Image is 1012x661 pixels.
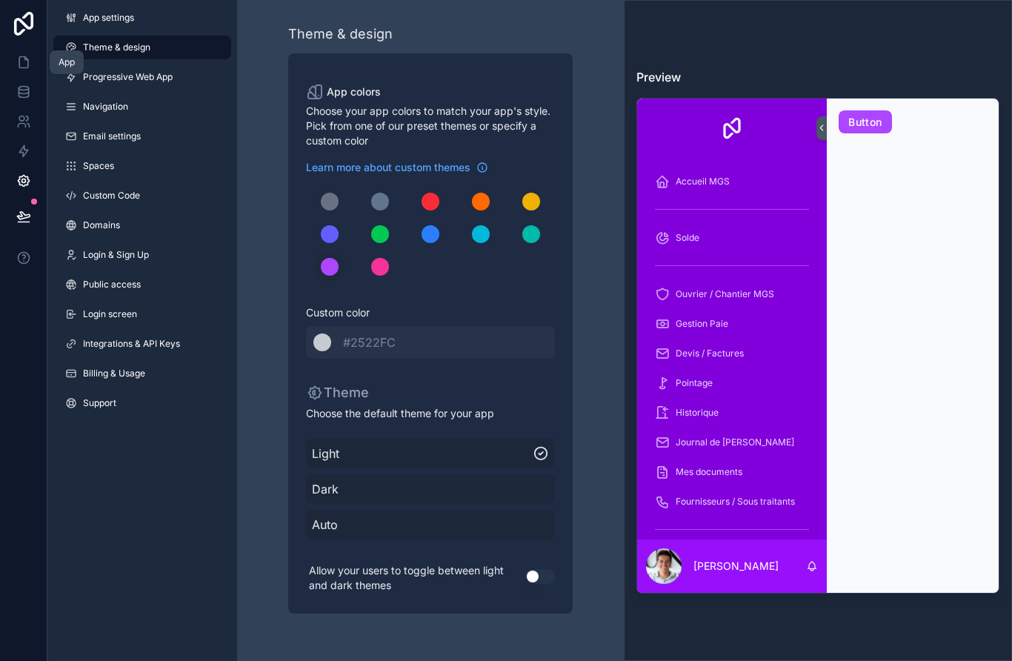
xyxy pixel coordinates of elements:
span: Login screen [83,308,137,320]
span: Mes documents [676,466,742,478]
p: Theme [306,382,369,403]
span: Progressive Web App [83,71,173,83]
span: Custom Code [83,190,140,202]
span: Navigation [83,101,128,113]
a: Historique [646,399,818,426]
a: Navigation [53,95,231,119]
a: Pointage [646,370,818,396]
p: Allow your users to toggle between light and dark themes [306,560,525,596]
a: Domains [53,213,231,237]
button: Button [839,110,891,134]
span: Light [312,445,533,462]
span: Historique [676,407,719,419]
a: Solde [646,225,818,251]
span: Fournisseurs / Sous traitants [676,496,795,508]
a: Ouvrier / Chantier MGS [646,281,818,308]
div: scrollable content [637,158,827,539]
span: Pointage [676,377,713,389]
span: Support [83,397,116,409]
span: Public access [83,279,141,290]
a: Theme & design [53,36,231,59]
div: App [59,56,75,68]
a: Support [53,391,231,415]
span: Domains [83,219,120,231]
img: App logo [720,116,744,140]
span: Login & Sign Up [83,249,149,261]
span: Dark [312,480,549,498]
a: Gestion Paie [646,310,818,337]
span: Solde [676,232,699,244]
div: Theme & design [288,24,393,44]
a: Custom Code [53,184,231,207]
span: Theme & design [83,41,150,53]
a: Billing & Usage [53,362,231,385]
a: Email settings [53,124,231,148]
span: Choose your app colors to match your app's style. Pick from one of our preset themes or specify a... [306,104,555,148]
span: Custom color [306,305,543,320]
span: Devis / Factures [676,348,744,359]
span: Billing & Usage [83,368,145,379]
a: Integrations & API Keys [53,332,231,356]
a: Spaces [53,154,231,178]
a: Devis / Factures [646,340,818,367]
span: App colors [327,84,381,99]
span: Email settings [83,130,141,142]
a: Journal de [PERSON_NAME] [646,429,818,456]
h3: Preview [636,68,999,86]
span: App settings [83,12,134,24]
span: Choose the default theme for your app [306,406,555,421]
a: Mes documents [646,459,818,485]
span: Learn more about custom themes [306,160,470,175]
span: Auto [312,516,549,534]
a: Public access [53,273,231,296]
span: Ouvrier / Chantier MGS [676,288,774,300]
a: Login & Sign Up [53,243,231,267]
span: Gestion Paie [676,318,728,330]
a: Login screen [53,302,231,326]
span: Integrations & API Keys [83,338,180,350]
a: Learn more about custom themes [306,160,488,175]
span: Spaces [83,160,114,172]
p: [PERSON_NAME] [693,559,779,574]
a: Fournisseurs / Sous traitants [646,488,818,515]
span: #2522FC [343,335,396,350]
a: Accueil MGS [646,168,818,195]
a: App settings [53,6,231,30]
span: Accueil MGS [676,176,730,187]
span: Journal de [PERSON_NAME] [676,436,794,448]
a: Progressive Web App [53,65,231,89]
